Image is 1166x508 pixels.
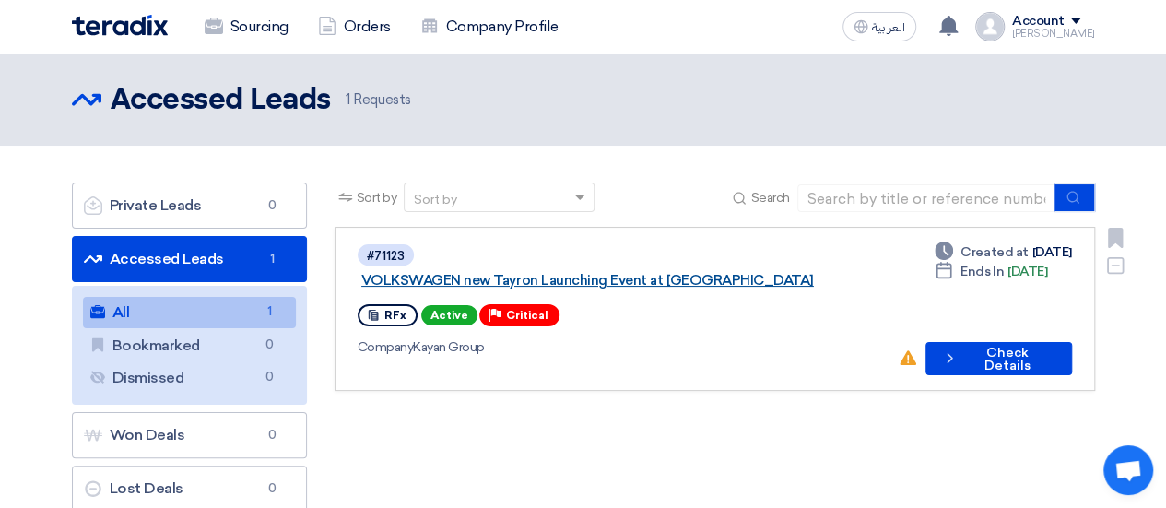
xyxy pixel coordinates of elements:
span: Created at [960,242,1028,262]
span: 0 [262,426,284,444]
input: Search by title or reference number [797,184,1055,212]
span: Search [750,188,789,207]
a: Sourcing [190,6,303,47]
span: 0 [262,196,284,215]
span: 1 [346,91,350,108]
div: Account [1012,14,1065,30]
button: Check Details [925,342,1072,375]
span: RFx [384,309,406,322]
span: Critical [506,309,548,322]
span: 0 [259,368,281,387]
a: Accessed Leads1 [72,236,307,282]
a: Orders [303,6,406,47]
span: Sort by [357,188,397,207]
span: Active [421,305,477,325]
a: Company Profile [406,6,573,47]
div: Open chat [1103,445,1153,495]
div: Sort by [414,190,457,209]
div: Kayan Group [358,337,883,357]
span: 0 [259,336,281,355]
a: Dismissed [83,362,296,394]
img: Teradix logo [72,15,168,36]
img: profile_test.png [975,12,1005,41]
a: Bookmarked [83,330,296,361]
button: العربية [842,12,916,41]
span: 1 [262,250,284,268]
div: [DATE] [935,242,1071,262]
div: [PERSON_NAME] [1012,29,1095,39]
span: Ends In [960,262,1004,281]
span: Company [358,339,414,355]
a: All [83,297,296,328]
a: Won Deals0 [72,412,307,458]
span: 0 [262,479,284,498]
a: VOLKSWAGEN new Tayron Launching Event at [GEOGRAPHIC_DATA] [361,272,822,289]
h2: Accessed Leads [111,82,331,119]
span: Requests [346,89,411,111]
span: العربية [872,21,905,34]
a: Private Leads0 [72,183,307,229]
span: 1 [259,302,281,322]
div: #71123 [367,250,405,262]
div: [DATE] [935,262,1047,281]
